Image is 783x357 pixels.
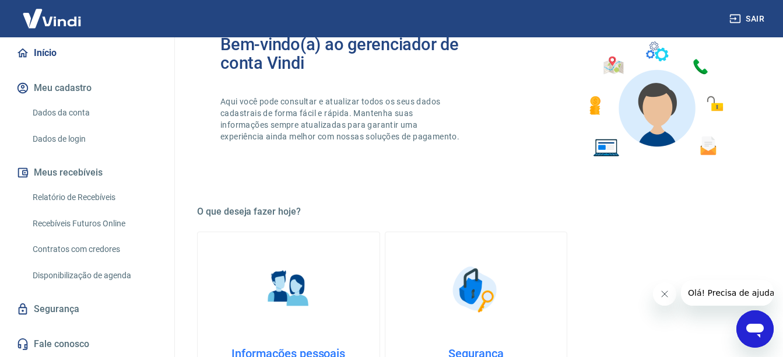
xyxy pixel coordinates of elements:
h2: Bem-vindo(a) ao gerenciador de conta Vindi [220,35,476,72]
p: Aqui você pode consultar e atualizar todos os seus dados cadastrais de forma fácil e rápida. Mant... [220,96,462,142]
img: Informações pessoais [259,260,318,318]
a: Dados da conta [28,101,160,125]
a: Início [14,40,160,66]
button: Meu cadastro [14,75,160,101]
iframe: Fechar mensagem [653,282,676,306]
button: Sair [727,8,769,30]
iframe: Botão para abrir a janela de mensagens [736,310,774,348]
iframe: Mensagem da empresa [681,280,774,306]
a: Relatório de Recebíveis [28,185,160,209]
a: Segurança [14,296,160,322]
a: Contratos com credores [28,237,160,261]
a: Fale conosco [14,331,160,357]
img: Segurança [447,260,505,318]
img: Vindi [14,1,90,36]
button: Meus recebíveis [14,160,160,185]
span: Olá! Precisa de ajuda? [7,8,98,17]
a: Recebíveis Futuros Online [28,212,160,236]
img: Imagem de um avatar masculino com diversos icones exemplificando as funcionalidades do gerenciado... [579,35,732,164]
a: Dados de login [28,127,160,151]
h5: O que deseja fazer hoje? [197,206,755,218]
a: Disponibilização de agenda [28,264,160,288]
